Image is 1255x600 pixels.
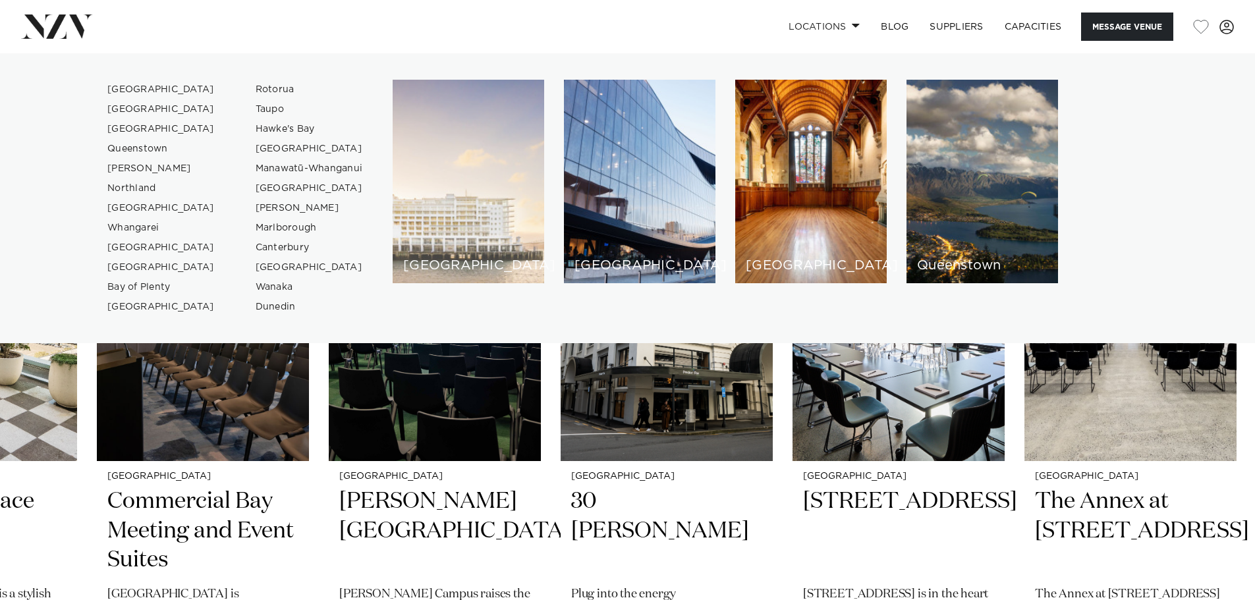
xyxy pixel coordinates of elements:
[97,119,225,139] a: [GEOGRAPHIC_DATA]
[245,297,374,317] a: Dunedin
[97,258,225,277] a: [GEOGRAPHIC_DATA]
[245,218,374,238] a: Marlborough
[245,80,374,99] a: Rotorua
[97,159,225,178] a: [PERSON_NAME]
[245,258,374,277] a: [GEOGRAPHIC_DATA]
[870,13,919,41] a: BLOG
[917,259,1047,273] h6: Queenstown
[97,277,225,297] a: Bay of Plenty
[107,487,298,576] h2: Commercial Bay Meeting and Event Suites
[245,238,374,258] a: Canterbury
[1081,13,1173,41] button: Message Venue
[571,472,762,481] small: [GEOGRAPHIC_DATA]
[245,277,374,297] a: Wanaka
[245,178,374,198] a: [GEOGRAPHIC_DATA]
[403,259,534,273] h6: [GEOGRAPHIC_DATA]
[994,13,1073,41] a: Capacities
[107,472,298,481] small: [GEOGRAPHIC_DATA]
[245,119,374,139] a: Hawke's Bay
[245,99,374,119] a: Taupo
[339,472,530,481] small: [GEOGRAPHIC_DATA]
[97,99,225,119] a: [GEOGRAPHIC_DATA]
[21,14,93,38] img: nzv-logo.png
[339,487,530,576] h2: [PERSON_NAME][GEOGRAPHIC_DATA]
[919,13,993,41] a: SUPPLIERS
[97,238,225,258] a: [GEOGRAPHIC_DATA]
[803,487,994,576] h2: [STREET_ADDRESS]
[564,80,715,283] a: Wellington venues [GEOGRAPHIC_DATA]
[906,80,1058,283] a: Queenstown venues Queenstown
[97,198,225,218] a: [GEOGRAPHIC_DATA]
[97,218,225,238] a: Whangarei
[97,297,225,317] a: [GEOGRAPHIC_DATA]
[778,13,870,41] a: Locations
[735,80,887,283] a: Christchurch venues [GEOGRAPHIC_DATA]
[1035,487,1226,576] h2: The Annex at [STREET_ADDRESS]
[245,198,374,218] a: [PERSON_NAME]
[746,259,876,273] h6: [GEOGRAPHIC_DATA]
[97,139,225,159] a: Queenstown
[97,80,225,99] a: [GEOGRAPHIC_DATA]
[245,159,374,178] a: Manawatū-Whanganui
[393,80,544,283] a: Auckland venues [GEOGRAPHIC_DATA]
[97,178,225,198] a: Northland
[571,487,762,576] h2: 30 [PERSON_NAME]
[245,139,374,159] a: [GEOGRAPHIC_DATA]
[1035,472,1226,481] small: [GEOGRAPHIC_DATA]
[803,472,994,481] small: [GEOGRAPHIC_DATA]
[574,259,705,273] h6: [GEOGRAPHIC_DATA]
